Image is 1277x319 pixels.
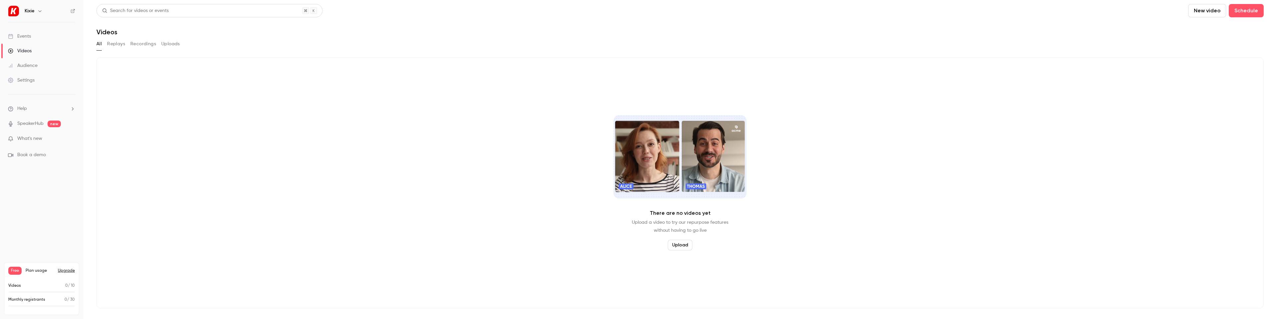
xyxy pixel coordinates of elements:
[102,7,169,14] div: Search for videos or events
[65,297,75,303] p: / 30
[8,267,22,275] span: Free
[1229,4,1264,17] button: Schedule
[48,121,61,127] span: new
[67,136,75,142] iframe: Noticeable Trigger
[668,240,692,250] button: Upload
[8,6,19,16] img: Kixie
[8,77,35,84] div: Settings
[17,120,44,127] a: SpeakerHub
[17,135,42,142] span: What's new
[96,4,1264,315] section: Videos
[65,283,75,289] p: / 10
[26,268,54,273] span: Plan usage
[107,39,125,49] button: Replays
[96,39,102,49] button: All
[1188,4,1226,17] button: New video
[130,39,156,49] button: Recordings
[17,152,46,159] span: Book a demo
[8,48,32,54] div: Videos
[8,105,75,112] li: help-dropdown-opener
[65,284,68,288] span: 0
[17,105,27,112] span: Help
[650,209,711,217] p: There are no videos yet
[58,268,75,273] button: Upgrade
[8,283,21,289] p: Videos
[632,218,728,234] p: Upload a video to try our repurpose features without having to go live
[8,62,38,69] div: Audience
[25,8,35,14] h6: Kixie
[96,28,117,36] h1: Videos
[161,39,180,49] button: Uploads
[8,33,31,40] div: Events
[65,298,67,302] span: 0
[8,297,45,303] p: Monthly registrants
